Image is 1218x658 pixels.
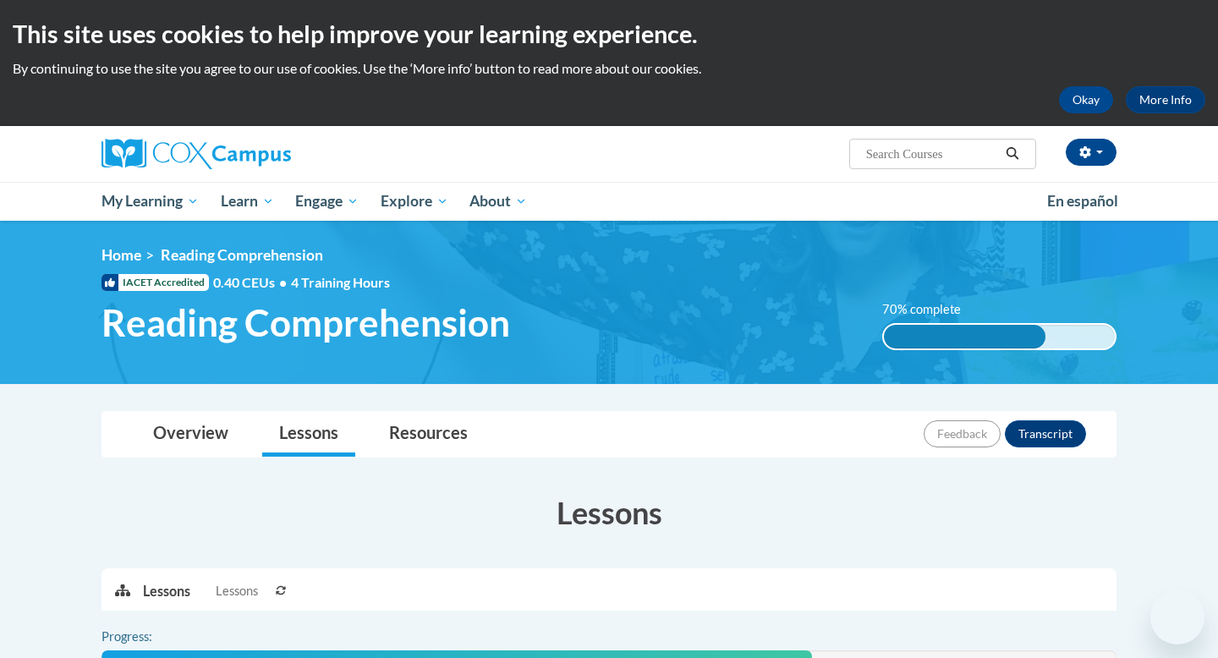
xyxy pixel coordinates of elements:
[1059,86,1113,113] button: Okay
[469,191,527,211] span: About
[213,273,291,292] span: 0.40 CEUs
[279,274,287,290] span: •
[1150,590,1204,644] iframe: Button to launch messaging window
[1000,144,1025,164] button: Search
[101,491,1116,534] h3: Lessons
[136,412,245,457] a: Overview
[864,144,1000,164] input: Search Courses
[210,182,285,221] a: Learn
[291,274,390,290] span: 4 Training Hours
[372,412,485,457] a: Resources
[101,628,199,646] label: Progress:
[381,191,448,211] span: Explore
[295,191,359,211] span: Engage
[884,325,1045,348] div: 70% complete
[143,582,190,600] p: Lessons
[101,274,209,291] span: IACET Accredited
[216,582,258,600] span: Lessons
[221,191,274,211] span: Learn
[924,420,1001,447] button: Feedback
[1066,139,1116,166] button: Account Settings
[284,182,370,221] a: Engage
[1005,420,1086,447] button: Transcript
[13,17,1205,51] h2: This site uses cookies to help improve your learning experience.
[101,139,291,169] img: Cox Campus
[91,182,210,221] a: My Learning
[76,182,1142,221] div: Main menu
[13,59,1205,78] p: By continuing to use the site you agree to our use of cookies. Use the ‘More info’ button to read...
[101,300,510,345] span: Reading Comprehension
[262,412,355,457] a: Lessons
[101,139,423,169] a: Cox Campus
[1036,184,1129,219] a: En español
[161,246,323,264] span: Reading Comprehension
[459,182,539,221] a: About
[101,191,199,211] span: My Learning
[1047,192,1118,210] span: En español
[882,300,979,319] label: 70% complete
[1126,86,1205,113] a: More Info
[101,246,141,264] a: Home
[370,182,459,221] a: Explore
